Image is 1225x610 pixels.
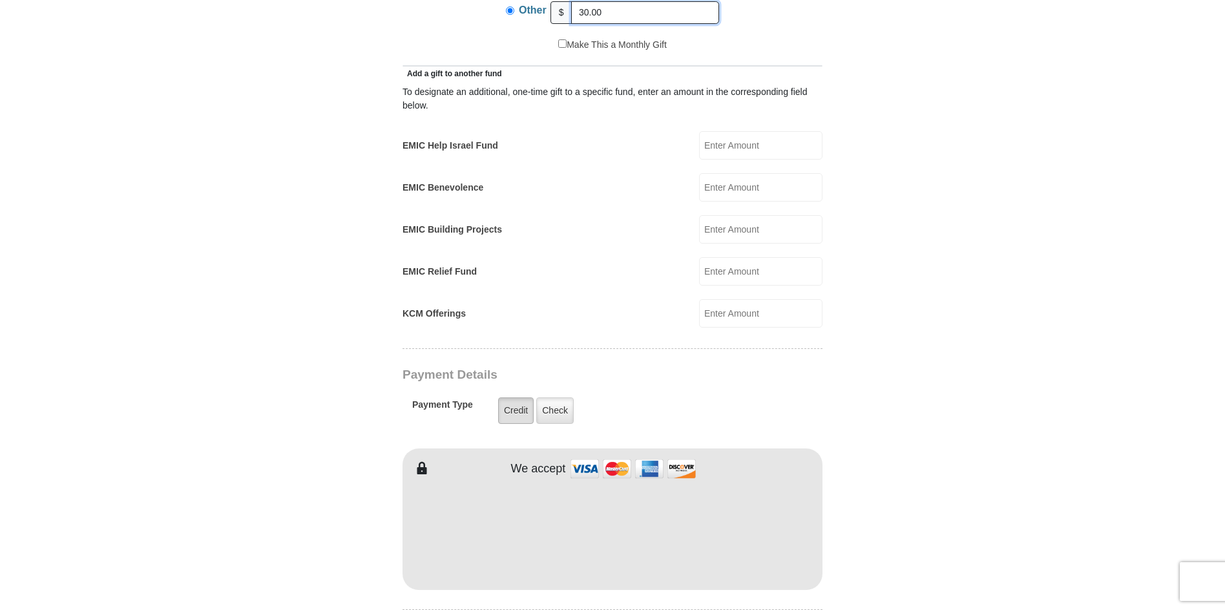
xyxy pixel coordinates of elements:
[550,1,572,24] span: $
[403,69,502,78] span: Add a gift to another fund
[403,265,477,279] label: EMIC Relief Fund
[498,397,534,424] label: Credit
[699,299,822,328] input: Enter Amount
[536,397,574,424] label: Check
[403,223,502,237] label: EMIC Building Projects
[571,1,719,24] input: Other Amount
[699,215,822,244] input: Enter Amount
[558,38,667,52] label: Make This a Monthly Gift
[403,85,822,112] div: To designate an additional, one-time gift to a specific fund, enter an amount in the correspondin...
[511,462,566,476] h4: We accept
[519,5,547,16] span: Other
[699,257,822,286] input: Enter Amount
[403,307,466,321] label: KCM Offerings
[569,455,698,483] img: credit cards accepted
[699,173,822,202] input: Enter Amount
[403,181,483,195] label: EMIC Benevolence
[403,368,732,383] h3: Payment Details
[412,399,473,417] h5: Payment Type
[403,139,498,152] label: EMIC Help Israel Fund
[558,39,567,48] input: Make This a Monthly Gift
[699,131,822,160] input: Enter Amount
